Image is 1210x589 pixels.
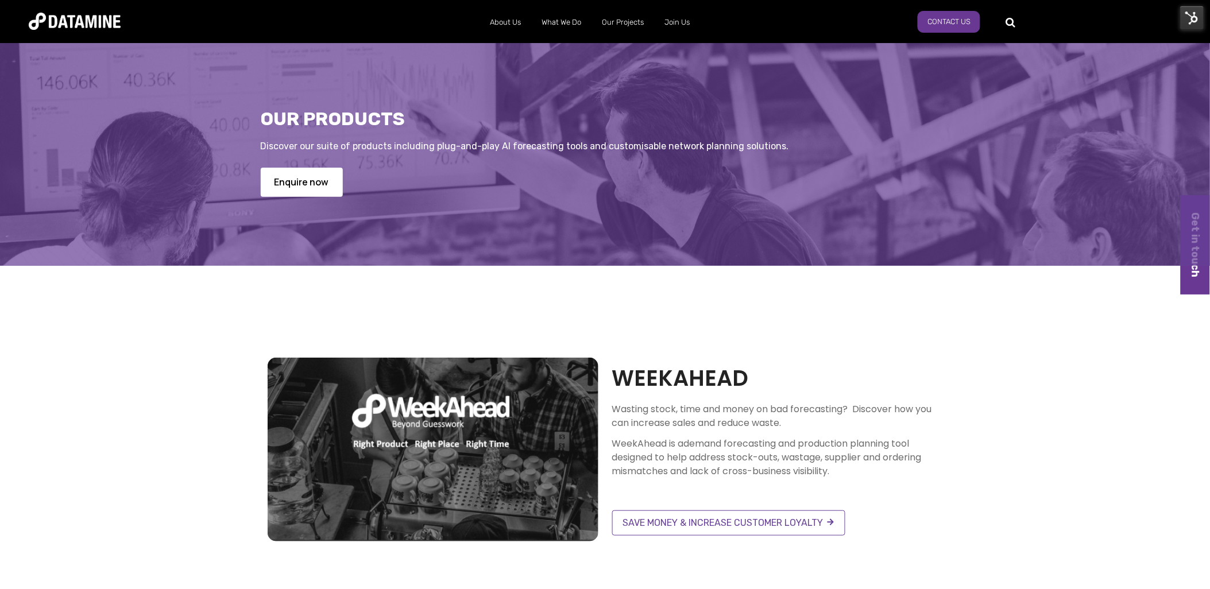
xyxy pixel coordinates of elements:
a: Contact Us [918,11,980,33]
a: About Us [480,7,532,37]
p: Discover our suite of products including plug-and-play AI forecasting tools and customisable netw... [261,138,950,154]
img: Datamine [29,13,121,30]
span: demand forecasting and production planning tool designed to help address stock-outs, wastage, sup... [612,437,922,478]
img: weekahead banner 3-1 [268,358,598,541]
h2: Weekahead [612,363,943,393]
img: HubSpot Tools Menu Toggle [1180,6,1204,30]
span: WeekAhead is a [612,437,684,450]
span: Wasting stock, time and money on bad forecasting? Discover how you can increase sales and reduce ... [612,402,932,429]
h1: Our products [261,109,950,130]
a: Our Projects [592,7,655,37]
a: Enquire now [261,168,343,197]
a: SAVE MONEY & INCREASE CUSTOMER LOYALTY [612,510,845,536]
a: What We Do [532,7,592,37]
a: Join Us [655,7,701,37]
